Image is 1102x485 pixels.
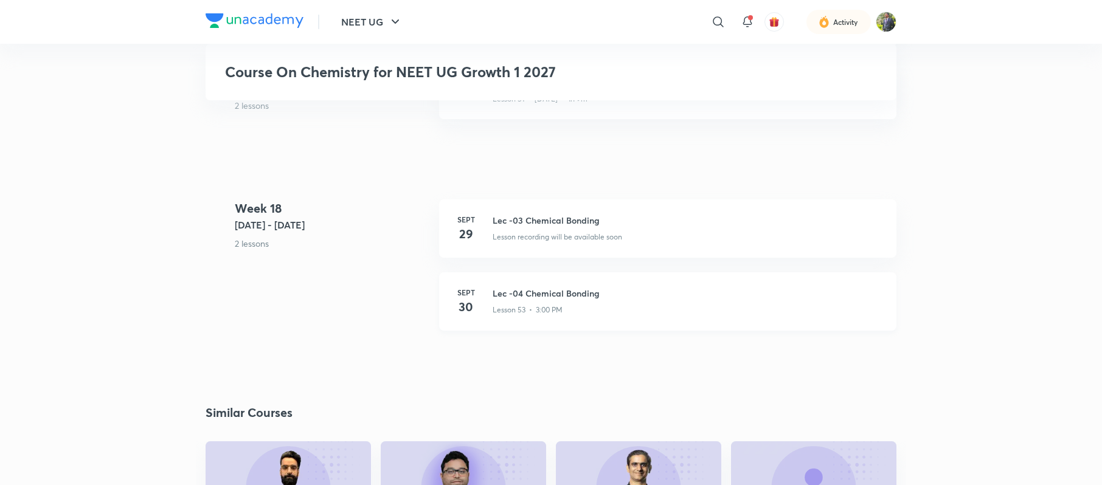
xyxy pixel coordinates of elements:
p: 2 lessons [235,99,429,112]
h6: Sept [454,287,478,298]
button: NEET UG [334,10,410,34]
h4: 29 [454,225,478,243]
h3: Lec -03 Chemical Bonding [493,214,882,227]
h5: [DATE] - [DATE] [235,218,429,232]
h3: Lec -04 Chemical Bonding [493,287,882,300]
h3: Course On Chemistry for NEET UG Growth 1 2027 [225,63,701,81]
h4: Week 18 [235,199,429,218]
p: 2 lessons [235,237,429,250]
img: avatar [769,16,780,27]
h2: Similar Courses [206,404,293,422]
img: Ahamed Ahamed [876,12,896,32]
button: avatar [764,12,784,32]
img: Company Logo [206,13,303,28]
p: Lesson recording will be available soon [493,232,622,243]
a: Sept29Lec -03 Chemical BondingLesson recording will be available soon [439,199,896,272]
h4: 30 [454,298,478,316]
h6: Sept [454,214,478,225]
img: activity [819,15,830,29]
a: Sept30Lec -04 Chemical BondingLesson 53 • 3:00 PM [439,272,896,345]
a: Company Logo [206,13,303,31]
p: Lesson 53 • 3:00 PM [493,304,563,315]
